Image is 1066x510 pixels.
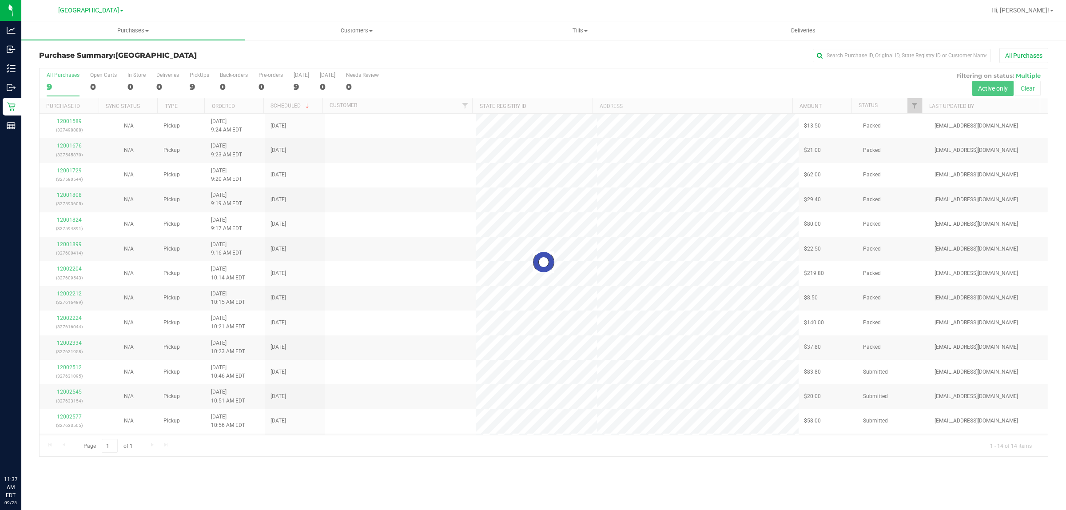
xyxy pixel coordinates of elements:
inline-svg: Inbound [7,45,16,54]
span: Purchases [21,27,245,35]
input: Search Purchase ID, Original ID, State Registry ID or Customer Name... [813,49,990,62]
span: Deliveries [779,27,827,35]
a: Deliveries [692,21,915,40]
span: Customers [245,27,468,35]
a: Purchases [21,21,245,40]
span: [GEOGRAPHIC_DATA] [58,7,119,14]
button: All Purchases [999,48,1048,63]
h3: Purchase Summary: [39,52,375,60]
inline-svg: Inventory [7,64,16,73]
a: Customers [245,21,468,40]
iframe: Resource center [9,439,36,466]
inline-svg: Outbound [7,83,16,92]
span: [GEOGRAPHIC_DATA] [115,51,197,60]
inline-svg: Analytics [7,26,16,35]
a: Tills [468,21,692,40]
inline-svg: Retail [7,102,16,111]
span: Hi, [PERSON_NAME]! [991,7,1049,14]
p: 11:37 AM EDT [4,475,17,499]
iframe: Resource center unread badge [26,438,37,448]
span: Tills [469,27,691,35]
inline-svg: Reports [7,121,16,130]
p: 09/25 [4,499,17,506]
